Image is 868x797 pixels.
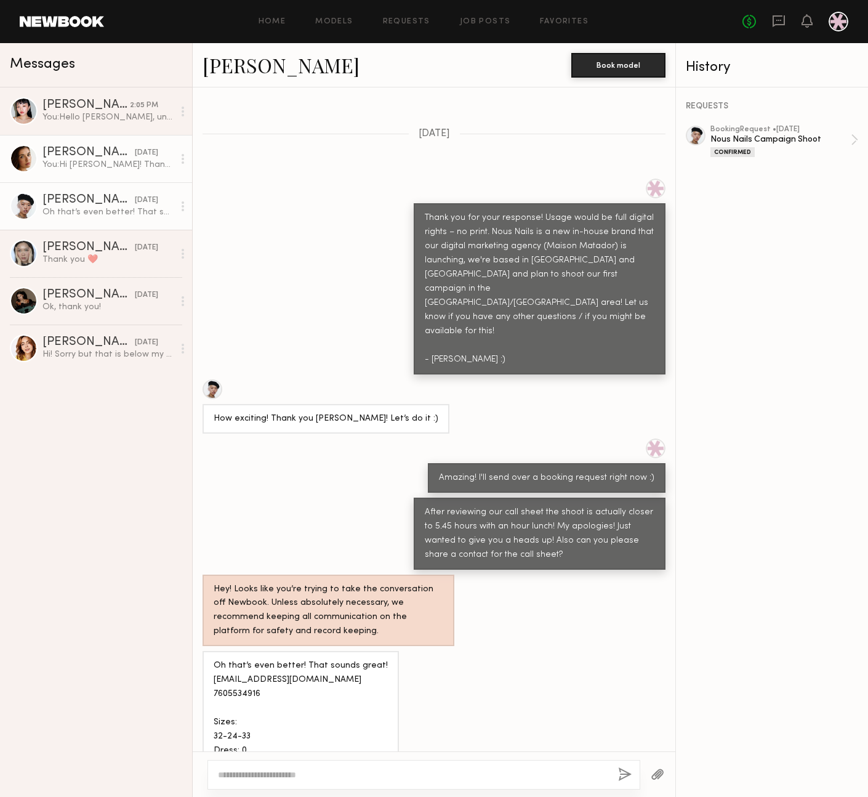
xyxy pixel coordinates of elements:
[42,289,135,301] div: [PERSON_NAME]
[135,337,158,349] div: [DATE]
[135,195,158,206] div: [DATE]
[42,206,174,218] div: Oh that’s even better! That sounds great! [EMAIL_ADDRESS][DOMAIN_NAME] 7605534916 Sizes: 32-24-33...
[686,102,858,111] div: REQUESTS
[419,129,450,139] span: [DATE]
[42,336,135,349] div: [PERSON_NAME]
[315,18,353,26] a: Models
[42,111,174,123] div: You: Hello [PERSON_NAME], unfortunately we do not have the budget for this shoot to fly to LA as ...
[135,242,158,254] div: [DATE]
[42,241,135,254] div: [PERSON_NAME]
[135,289,158,301] div: [DATE]
[460,18,511,26] a: Job Posts
[214,412,438,426] div: How exciting! Thank you [PERSON_NAME]! Let’s do it :)
[425,211,654,366] div: Thank you for your response! Usage would be full digital rights – no print. Nous Nails is a new i...
[439,471,654,485] div: Amazing! I'll send over a booking request right now :)
[214,583,443,639] div: Hey! Looks like you’re trying to take the conversation off Newbook. Unless absolutely necessary, ...
[10,57,75,71] span: Messages
[259,18,286,26] a: Home
[42,194,135,206] div: [PERSON_NAME]
[42,147,135,159] div: [PERSON_NAME]
[571,59,665,70] a: Book model
[135,147,158,159] div: [DATE]
[42,159,174,171] div: You: Hi [PERSON_NAME]! Thanks so much for accepting our request :) Would you mind sharing a conta...
[540,18,589,26] a: Favorites
[425,506,654,562] div: After reviewing our call sheet the shoot is actually closer to 5.45 hours with an hour lunch! My ...
[42,254,174,265] div: Thank you ❤️
[203,52,360,78] a: [PERSON_NAME]
[383,18,430,26] a: Requests
[130,100,158,111] div: 2:05 PM
[42,349,174,360] div: Hi! Sorry but that is below my rate.
[42,301,174,313] div: Ok, thank you!
[710,147,755,157] div: Confirmed
[710,126,851,134] div: booking Request • [DATE]
[686,60,858,75] div: History
[710,134,851,145] div: Nous Nails Campaign Shoot
[710,126,858,157] a: bookingRequest •[DATE]Nous Nails Campaign ShootConfirmed
[571,53,665,78] button: Book model
[42,99,130,111] div: [PERSON_NAME]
